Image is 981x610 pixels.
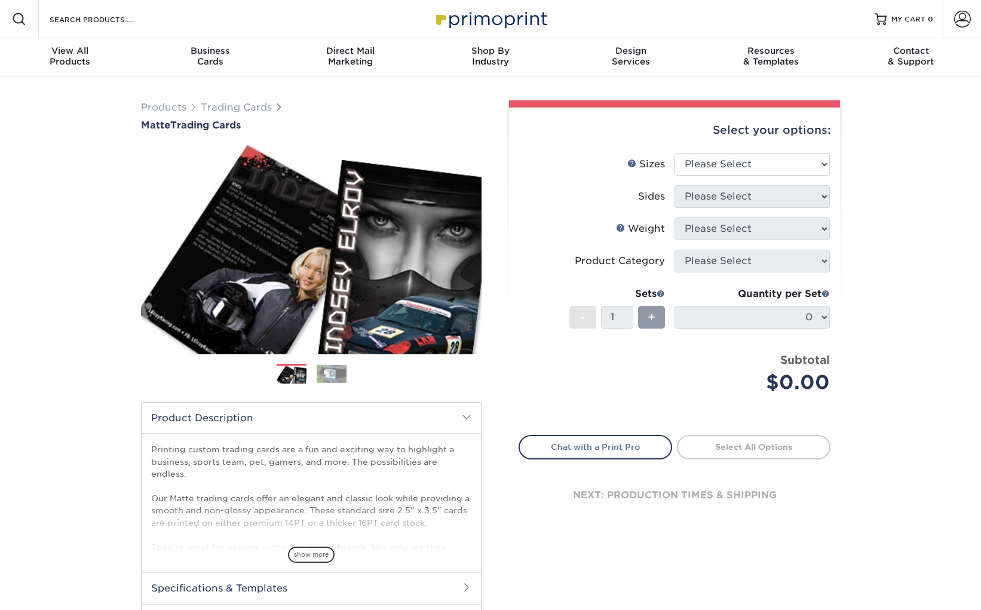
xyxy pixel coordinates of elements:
div: & Support [841,45,981,67]
a: Trading Cards [201,102,272,113]
a: Contact& Support [841,38,981,76]
a: Select All Options [677,435,830,459]
a: Chat with a Print Pro [519,435,672,459]
span: Resources [701,45,841,56]
div: Select your options: [519,108,830,153]
div: Quantity per Set [675,287,830,301]
img: Trading Cards 02 [317,364,347,383]
div: Services [560,45,701,67]
span: Business [140,45,281,56]
div: & Templates [701,45,841,67]
div: Weight [616,222,665,236]
div: Sets [569,287,665,301]
a: BusinessCards [140,38,281,76]
h1: Trading Cards [141,119,482,131]
a: Resources& Templates [701,38,841,76]
a: DesignServices [560,38,701,76]
span: 0 [928,15,933,23]
div: Sides [638,189,665,204]
img: Primoprint [431,6,550,32]
a: Direct MailMarketing [280,38,421,76]
div: next: production times & shipping [519,459,830,531]
div: Sizes [627,157,665,171]
input: SEARCH PRODUCTS..... [48,12,165,26]
span: Design [560,45,701,56]
div: Product Category [575,254,665,268]
span: show more [288,547,335,563]
a: Shop ByIndustry [421,38,561,76]
h2: Specifications & Templates [142,572,481,603]
span: Matte [141,119,170,131]
a: Products [141,102,186,113]
div: $0.00 [683,368,830,397]
div: Industry [421,45,561,67]
span: Shop By [421,45,561,56]
p: Printing custom trading cards are a fun and exciting way to highlight a business, sports team, pe... [151,443,471,602]
div: Cards [140,45,281,67]
span: Contact [841,45,981,56]
strong: Subtotal [780,353,830,366]
img: Trading Cards 01 [277,364,306,385]
span: + [648,308,655,326]
span: MY CART [891,14,925,24]
img: Matte 01 [141,132,482,367]
span: - [580,308,585,326]
div: Marketing [280,45,421,67]
h2: Product Description [142,403,481,433]
a: MatteTrading Cards [141,119,482,131]
span: Direct Mail [280,45,421,56]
